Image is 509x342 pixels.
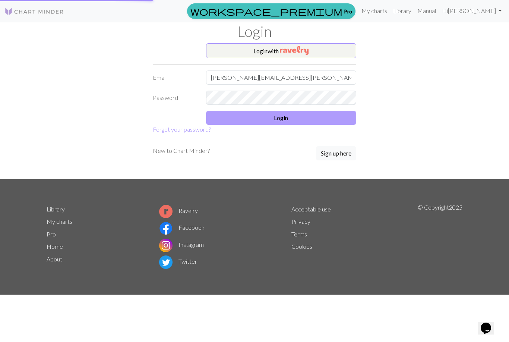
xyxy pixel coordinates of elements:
iframe: chat widget [478,312,502,335]
img: Twitter logo [159,255,173,269]
a: Acceptable use [291,205,331,213]
a: About [47,255,62,263]
label: Password [148,91,202,105]
img: Facebook logo [159,222,173,235]
a: Twitter [159,258,197,265]
span: workspace_premium [190,6,342,16]
img: Instagram logo [159,239,173,252]
img: Logo [4,7,64,16]
button: Login [206,111,357,125]
a: Privacy [291,218,310,225]
h1: Login [42,22,467,40]
a: Forgot your password? [153,126,211,133]
button: Sign up here [316,146,356,160]
a: My charts [358,3,390,18]
a: Pro [187,3,355,19]
a: Hi[PERSON_NAME] [439,3,505,18]
a: Facebook [159,224,205,231]
a: Ravelry [159,207,198,214]
a: Instagram [159,241,204,248]
a: Library [390,3,414,18]
label: Email [148,70,202,85]
a: Home [47,243,63,250]
img: Ravelry logo [159,205,173,218]
a: Library [47,205,65,213]
a: Manual [414,3,439,18]
p: New to Chart Minder? [153,146,210,155]
a: Sign up here [316,146,356,161]
img: Ravelry [280,46,309,55]
a: My charts [47,218,72,225]
button: Loginwith [206,43,357,58]
a: Pro [47,230,56,238]
a: Cookies [291,243,312,250]
p: © Copyright 2025 [418,203,462,271]
a: Terms [291,230,307,238]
